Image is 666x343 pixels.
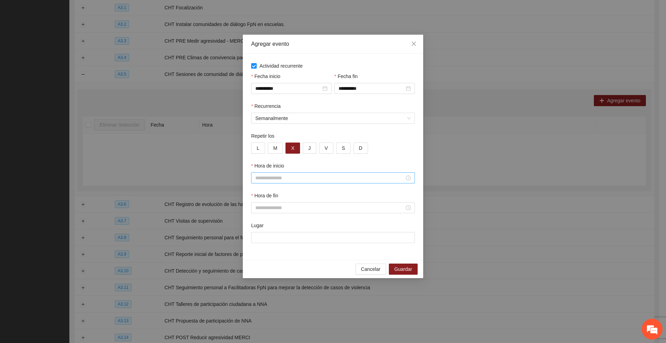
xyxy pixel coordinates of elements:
button: S [336,143,350,154]
button: D [353,143,368,154]
span: No hay ninguna conversación en curso [17,103,118,173]
span: X [291,144,294,152]
button: V [319,143,333,154]
span: Actividad recurrente [257,62,306,70]
label: Hora de inicio [251,162,284,170]
span: Cancelar [361,265,381,273]
button: L [251,143,265,154]
button: J [303,143,316,154]
label: Lugar [251,222,264,229]
span: M [273,144,277,152]
button: M [268,143,283,154]
span: J [308,144,311,152]
input: Fecha inicio [255,85,321,92]
div: Minimizar ventana de chat en vivo [114,3,130,20]
label: Hora de fin [251,192,278,199]
label: Fecha inicio [251,72,280,80]
span: V [325,144,328,152]
div: Conversaciones [36,36,117,44]
span: D [359,144,362,152]
input: Fecha fin [339,85,404,92]
span: close [411,41,417,46]
button: Close [404,35,423,53]
span: S [342,144,345,152]
label: Recurrencia [251,102,281,110]
label: Repetir los [251,132,274,140]
button: X [285,143,300,154]
span: L [257,144,259,152]
div: Agregar evento [251,40,415,48]
span: Semanalmente [255,113,411,123]
input: Hora de inicio [255,174,404,182]
input: Hora de fin [255,204,404,212]
button: Guardar [389,264,418,275]
label: Fecha fin [334,72,358,80]
div: Chatear ahora [37,183,99,197]
input: Lugar [251,232,415,243]
span: Guardar [394,265,412,273]
button: Cancelar [356,264,386,275]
